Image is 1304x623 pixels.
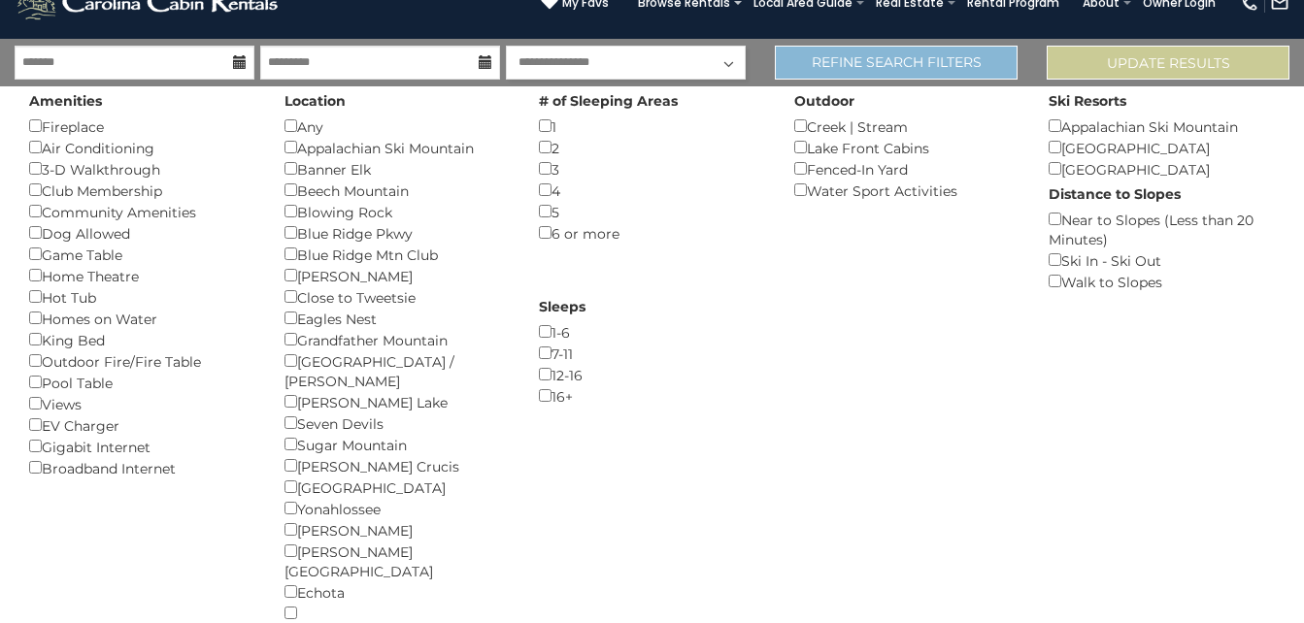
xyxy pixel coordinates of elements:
[539,385,765,407] div: 16+
[284,91,346,111] label: Location
[29,158,255,180] div: 3-D Walkthrough
[284,391,511,412] div: [PERSON_NAME] Lake
[29,372,255,393] div: Pool Table
[29,308,255,329] div: Homes on Water
[29,329,255,350] div: King Bed
[29,436,255,457] div: Gigabit Internet
[29,244,255,265] div: Game Table
[539,343,765,364] div: 7-11
[284,201,511,222] div: Blowing Rock
[29,393,255,414] div: Views
[29,201,255,222] div: Community Amenities
[284,434,511,455] div: Sugar Mountain
[1049,249,1275,271] div: Ski In - Ski Out
[794,180,1020,201] div: Water Sport Activities
[1049,91,1126,111] label: Ski Resorts
[284,265,511,286] div: [PERSON_NAME]
[284,115,511,137] div: Any
[29,350,255,372] div: Outdoor Fire/Fire Table
[539,297,585,316] label: Sleeps
[284,180,511,201] div: Beech Mountain
[284,137,511,158] div: Appalachian Ski Mountain
[29,265,255,286] div: Home Theatre
[1047,46,1289,80] button: Update Results
[539,364,765,385] div: 12-16
[29,91,102,111] label: Amenities
[284,222,511,244] div: Blue Ridge Pkwy
[284,498,511,519] div: Yonahlossee
[29,286,255,308] div: Hot Tub
[29,180,255,201] div: Club Membership
[539,115,765,137] div: 1
[794,115,1020,137] div: Creek | Stream
[284,350,511,391] div: [GEOGRAPHIC_DATA] / [PERSON_NAME]
[284,455,511,476] div: [PERSON_NAME] Crucis
[284,541,511,581] div: [PERSON_NAME][GEOGRAPHIC_DATA]
[284,308,511,329] div: Eagles Nest
[284,581,511,603] div: Echota
[29,457,255,478] div: Broadband Internet
[539,180,765,201] div: 4
[1049,271,1275,292] div: Walk to Slopes
[284,158,511,180] div: Banner Elk
[29,414,255,436] div: EV Charger
[539,321,765,343] div: 1-6
[284,476,511,498] div: [GEOGRAPHIC_DATA]
[284,329,511,350] div: Grandfather Mountain
[29,222,255,244] div: Dog Allowed
[284,244,511,265] div: Blue Ridge Mtn Club
[794,91,854,111] label: Outdoor
[1049,184,1181,204] label: Distance to Slopes
[284,519,511,541] div: [PERSON_NAME]
[1049,158,1275,180] div: [GEOGRAPHIC_DATA]
[1049,137,1275,158] div: [GEOGRAPHIC_DATA]
[794,158,1020,180] div: Fenced-In Yard
[1049,209,1275,249] div: Near to Slopes (Less than 20 Minutes)
[284,412,511,434] div: Seven Devils
[284,286,511,308] div: Close to Tweetsie
[539,201,765,222] div: 5
[29,115,255,137] div: Fireplace
[539,222,765,244] div: 6 or more
[29,137,255,158] div: Air Conditioning
[775,46,1018,80] a: Refine Search Filters
[1049,115,1275,137] div: Appalachian Ski Mountain
[794,137,1020,158] div: Lake Front Cabins
[539,91,678,111] label: # of Sleeping Areas
[539,137,765,158] div: 2
[539,158,765,180] div: 3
